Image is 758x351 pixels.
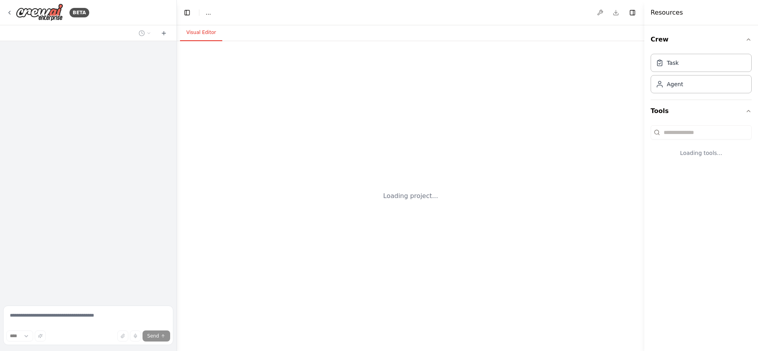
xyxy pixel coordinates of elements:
[130,330,141,342] button: Click to speak your automation idea
[182,7,193,18] button: Hide left sidebar
[651,143,752,163] div: Loading tools...
[667,59,679,67] div: Task
[158,28,170,38] button: Start a new chat
[180,25,222,41] button: Visual Editor
[147,333,159,339] span: Send
[206,9,211,17] nav: breadcrumb
[16,4,63,21] img: Logo
[143,330,170,342] button: Send
[651,51,752,100] div: Crew
[627,7,638,18] button: Hide right sidebar
[35,330,46,342] button: Improve this prompt
[383,191,438,201] div: Loading project...
[651,122,752,170] div: Tools
[135,28,154,38] button: Switch to previous chat
[206,9,211,17] span: ...
[651,8,683,17] h4: Resources
[117,330,128,342] button: Upload files
[651,28,752,51] button: Crew
[667,80,683,88] div: Agent
[651,100,752,122] button: Tools
[69,8,89,17] div: BETA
